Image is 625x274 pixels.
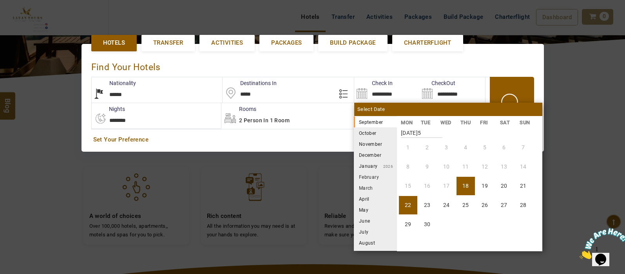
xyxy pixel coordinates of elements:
div: Find Your Hotels [91,54,534,77]
label: Check In [354,79,393,87]
li: SUN [516,118,536,127]
li: January [354,160,397,171]
span: Activities [211,39,243,47]
li: June [354,215,397,226]
input: Search [420,77,485,103]
img: Chat attention grabber [3,3,52,34]
span: Transfer [153,39,183,47]
li: August [354,237,397,248]
li: MON [397,118,417,127]
span: Packages [271,39,302,47]
li: Monday, 29 September 2025 [399,215,417,234]
a: Charterflight [392,35,463,51]
li: Friday, 19 September 2025 [476,177,494,195]
a: Packages [259,35,313,51]
li: March [354,182,397,193]
input: Search [354,77,420,103]
li: Monday, 22 September 2025 [399,196,417,214]
li: Saturday, 20 September 2025 [495,177,513,195]
li: THU [456,118,476,127]
a: Build Package [318,35,387,51]
li: Thursday, 18 September 2025 [457,177,475,195]
li: Tuesday, 30 September 2025 [418,215,437,234]
li: July [354,226,397,237]
li: Wednesday, 24 September 2025 [437,196,456,214]
li: February [354,171,397,182]
label: nights [91,105,125,113]
small: 2025 [383,120,438,125]
a: Set Your Preference [93,136,532,144]
li: December [354,149,397,160]
iframe: chat widget [576,225,625,262]
li: TUE [417,118,437,127]
strong: [DATE]5 [401,124,442,138]
li: November [354,138,397,149]
label: Rooms [221,105,256,113]
li: Tuesday, 23 September 2025 [418,196,437,214]
span: 1 [3,3,6,10]
li: Sunday, 28 September 2025 [514,196,533,214]
li: October [354,127,397,138]
li: Sunday, 21 September 2025 [514,177,533,195]
li: SAT [496,118,516,127]
li: April [354,193,397,204]
a: Activities [199,35,255,51]
li: Thursday, 25 September 2025 [457,196,475,214]
a: Transfer [141,35,195,51]
label: Nationality [92,79,136,87]
label: Destinations In [223,79,277,87]
li: May [354,204,397,215]
div: Select Date [354,103,542,116]
li: WED [437,118,457,127]
span: Hotels [103,39,125,47]
small: 2026 [378,164,393,169]
span: Build Package [330,39,375,47]
span: Charterflight [404,39,451,47]
li: FRI [476,118,496,127]
label: CheckOut [420,79,455,87]
a: Hotels [91,35,137,51]
span: 2 Person in 1 Room [239,117,290,123]
li: September [354,116,397,127]
li: Friday, 26 September 2025 [476,196,494,214]
li: Saturday, 27 September 2025 [495,196,513,214]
